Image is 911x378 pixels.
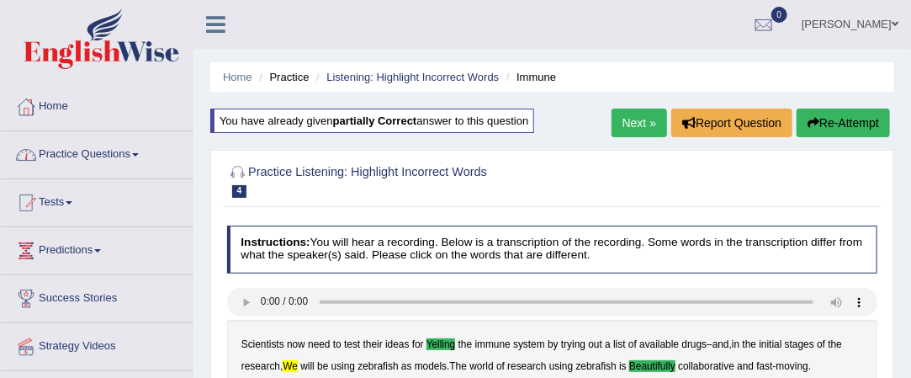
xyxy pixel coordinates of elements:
[469,360,493,372] b: world
[210,109,534,133] div: You have already given answer to this question
[760,338,782,350] b: initial
[287,338,305,350] b: now
[507,360,546,372] b: research
[227,162,631,198] h2: Practice Listening: Highlight Incorrect Words
[412,338,424,350] b: for
[549,360,573,372] b: using
[496,360,505,372] b: of
[612,109,667,137] a: Next »
[333,338,342,350] b: to
[1,323,193,365] a: Strategy Videos
[283,360,298,372] b: we
[326,71,499,83] a: Listening: Highlight Incorrect Words
[671,109,792,137] button: Report Question
[223,71,252,83] a: Home
[385,338,409,350] b: ideas
[475,338,511,350] b: immune
[682,338,707,350] b: drugs
[757,360,773,372] b: fast
[817,338,825,350] b: of
[678,360,734,372] b: collaborative
[241,360,280,372] b: research
[712,338,729,350] b: and
[613,338,626,350] b: list
[232,185,247,198] span: 4
[450,360,468,372] b: The
[458,338,473,350] b: the
[588,338,602,350] b: out
[785,338,814,350] b: stages
[1,227,193,269] a: Predictions
[255,69,309,85] li: Practice
[513,338,545,350] b: system
[426,338,456,350] b: yelling
[797,109,890,137] button: Re-Attempt
[629,360,675,372] b: beautifully
[344,338,360,350] b: test
[358,360,398,372] b: zebrafish
[363,338,383,350] b: their
[317,360,328,372] b: be
[401,360,412,372] b: as
[628,338,637,350] b: of
[776,360,808,372] b: moving
[1,83,193,125] a: Home
[732,338,739,350] b: in
[241,236,310,248] b: Instructions:
[1,179,193,221] a: Tests
[605,338,611,350] b: a
[639,338,679,350] b: available
[561,338,585,350] b: trying
[619,360,627,372] b: is
[308,338,330,350] b: need
[737,360,754,372] b: and
[1,275,193,317] a: Success Stories
[415,360,447,372] b: models
[1,131,193,173] a: Practice Questions
[771,7,788,23] span: 0
[829,338,843,350] b: the
[502,69,556,85] li: Immune
[576,360,617,372] b: zebrafish
[548,338,559,350] b: by
[241,338,284,350] b: Scientists
[333,114,417,127] b: partially correct
[743,338,757,350] b: the
[300,360,315,372] b: will
[331,360,355,372] b: using
[227,226,878,274] h4: You will hear a recording. Below is a transcription of the recording. Some words in the transcrip...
